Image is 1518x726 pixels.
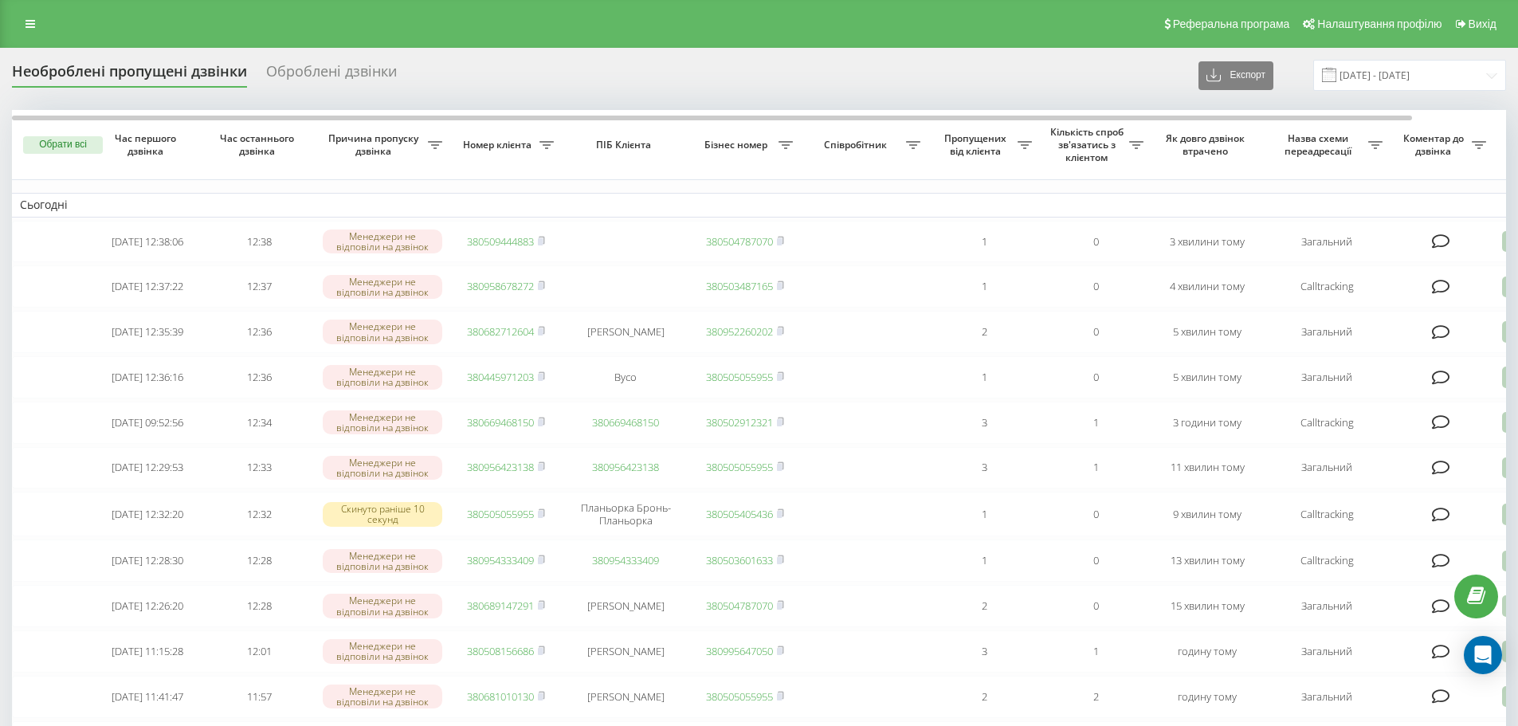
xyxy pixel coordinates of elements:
span: Номер клієнта [458,139,539,151]
td: [DATE] 12:35:39 [92,311,203,353]
div: Менеджери не відповіли на дзвінок [323,275,442,299]
td: годину тому [1151,630,1263,673]
td: 0 [1040,356,1151,398]
a: 380508156686 [467,644,534,658]
td: 0 [1040,492,1151,536]
td: 4 хвилини тому [1151,265,1263,308]
td: 1 [1040,447,1151,489]
a: 380503487165 [706,279,773,293]
a: 380505405436 [706,507,773,521]
span: Назва схеми переадресації [1271,132,1368,157]
td: Загальний [1263,311,1391,353]
span: Як довго дзвінок втрачено [1164,132,1250,157]
a: 380956423138 [467,460,534,474]
td: 12:38 [203,221,315,263]
td: 1 [1040,630,1151,673]
button: Обрати всі [23,136,103,154]
td: Загальний [1263,585,1391,627]
div: Менеджери не відповіли на дзвінок [323,410,442,434]
td: 3 хвилини тому [1151,221,1263,263]
a: 380505055955 [706,689,773,704]
td: Calltracking [1263,540,1391,582]
a: 380504787070 [706,234,773,249]
td: 1 [928,356,1040,398]
td: 1 [928,540,1040,582]
div: Оброблені дзвінки [266,63,397,88]
td: [DATE] 12:38:06 [92,221,203,263]
div: Менеджери не відповіли на дзвінок [323,456,442,480]
td: 1 [928,265,1040,308]
a: 380954333409 [592,553,659,567]
a: 380669468150 [467,415,534,430]
span: Причина пропуску дзвінка [323,132,428,157]
td: [DATE] 11:15:28 [92,630,203,673]
td: 0 [1040,265,1151,308]
a: 380505055955 [706,370,773,384]
td: 0 [1040,221,1151,263]
td: 1 [928,221,1040,263]
span: ПІБ Клієнта [575,139,676,151]
td: 12:36 [203,311,315,353]
a: 380681010130 [467,689,534,704]
td: 3 [928,447,1040,489]
td: [PERSON_NAME] [562,311,689,353]
td: 3 години тому [1151,402,1263,444]
td: [DATE] 12:28:30 [92,540,203,582]
a: 380956423138 [592,460,659,474]
div: Необроблені пропущені дзвінки [12,63,247,88]
td: 9 хвилин тому [1151,492,1263,536]
td: Calltracking [1263,265,1391,308]
td: Вусо [562,356,689,398]
a: 380505055955 [467,507,534,521]
td: 3 [928,402,1040,444]
td: Загальний [1263,356,1391,398]
div: Менеджери не відповіли на дзвінок [323,549,442,573]
td: 1 [928,492,1040,536]
div: Менеджери не відповіли на дзвінок [323,685,442,708]
td: Загальний [1263,221,1391,263]
td: 1 [1040,402,1151,444]
td: 12:37 [203,265,315,308]
td: [DATE] 12:29:53 [92,447,203,489]
td: 0 [1040,585,1151,627]
td: 12:01 [203,630,315,673]
td: 12:28 [203,585,315,627]
td: годину тому [1151,676,1263,718]
a: 380669468150 [592,415,659,430]
td: 11 хвилин тому [1151,447,1263,489]
td: Планьорка Бронь-Планьорка [562,492,689,536]
span: Бізнес номер [697,139,779,151]
td: 12:34 [203,402,315,444]
div: Менеджери не відповіли на дзвінок [323,594,442,618]
td: 3 [928,630,1040,673]
span: Співробітник [809,139,906,151]
td: Calltracking [1263,402,1391,444]
a: 380995647050 [706,644,773,658]
td: [PERSON_NAME] [562,676,689,718]
a: 380689147291 [467,598,534,613]
span: Пропущених від клієнта [936,132,1018,157]
span: Вихід [1469,18,1496,30]
td: 12:32 [203,492,315,536]
div: Скинуто раніше 10 секунд [323,502,442,526]
td: 0 [1040,311,1151,353]
td: [PERSON_NAME] [562,585,689,627]
td: 5 хвилин тому [1151,311,1263,353]
a: 380954333409 [467,553,534,567]
td: 15 хвилин тому [1151,585,1263,627]
td: 13 хвилин тому [1151,540,1263,582]
td: [PERSON_NAME] [562,630,689,673]
td: Загальний [1263,447,1391,489]
td: [DATE] 09:52:56 [92,402,203,444]
a: 380445971203 [467,370,534,384]
td: 5 хвилин тому [1151,356,1263,398]
div: Менеджери не відповіли на дзвінок [323,639,442,663]
a: 380505055955 [706,460,773,474]
div: Менеджери не відповіли на дзвінок [323,230,442,253]
a: 380503601633 [706,553,773,567]
div: Менеджери не відповіли на дзвінок [323,365,442,389]
td: [DATE] 12:32:20 [92,492,203,536]
button: Експорт [1198,61,1273,90]
a: 380682712604 [467,324,534,339]
td: Загальний [1263,676,1391,718]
